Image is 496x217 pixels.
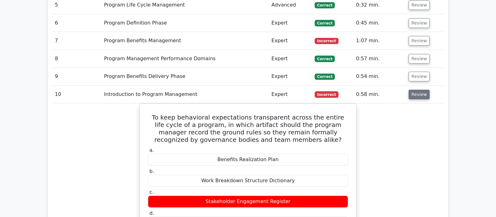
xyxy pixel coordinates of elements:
td: 10 [52,86,101,103]
button: Review [409,36,430,46]
span: Incorrect [315,91,339,97]
td: 0:45 min. [353,14,406,32]
span: Correct [315,56,335,62]
td: Program Benefits Delivery Phase [101,68,269,85]
td: Expert [269,32,312,50]
span: Correct [315,20,335,26]
td: 9 [52,68,101,85]
button: Review [409,72,430,81]
span: Correct [315,2,335,8]
td: 8 [52,50,101,68]
div: Stakeholder Engagement Register [148,196,348,208]
button: Review [409,0,430,10]
td: 0:57 min. [353,50,406,68]
div: Work Breakdown Structure Dictionary [148,175,348,187]
button: Review [409,18,430,28]
td: Program Benefits Management [101,32,269,50]
span: Incorrect [315,38,339,44]
td: Expert [269,14,312,32]
td: 0:58 min. [353,86,406,103]
h5: To keep behavioral expectations transparent across the entire life cycle of a program, in which a... [147,114,349,143]
button: Review [409,90,430,99]
span: a. [149,147,154,153]
td: Introduction to Program Management [101,86,269,103]
td: 0:54 min. [353,68,406,85]
td: Expert [269,86,312,103]
td: 1:07 min. [353,32,406,50]
td: Expert [269,68,312,85]
span: Correct [315,74,335,80]
span: b. [149,168,154,174]
div: Benefits Realization Plan [148,154,348,166]
span: c. [149,189,154,195]
td: Program Definition Phase [101,14,269,32]
td: 7 [52,32,101,50]
td: Program Management Performance Domains [101,50,269,68]
button: Review [409,54,430,64]
td: Expert [269,50,312,68]
td: 6 [52,14,101,32]
span: d. [149,210,154,216]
